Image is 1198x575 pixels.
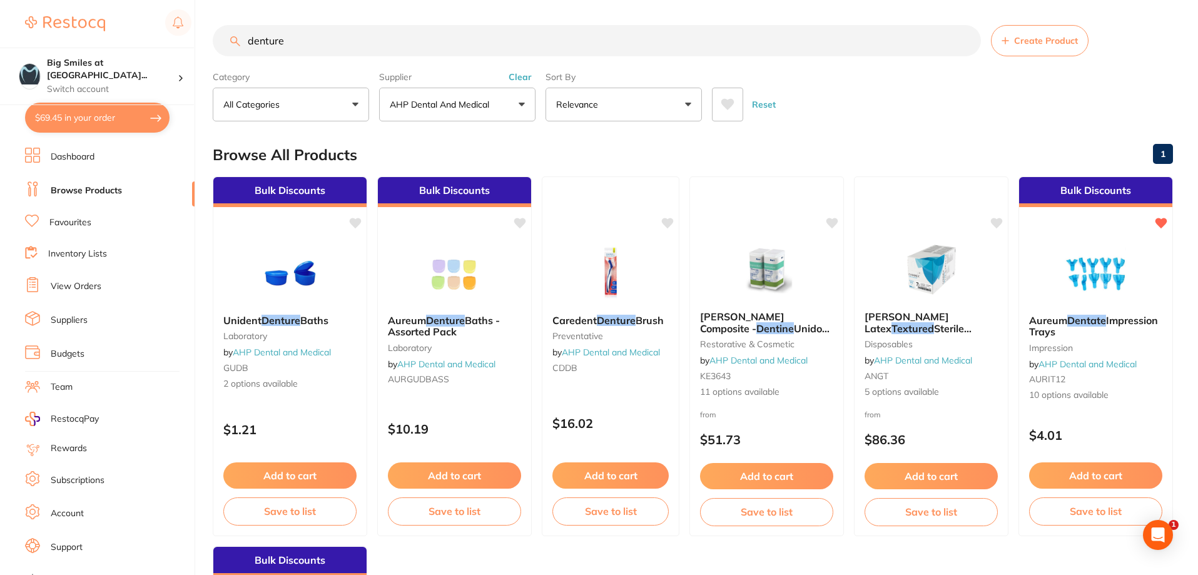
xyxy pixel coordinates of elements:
label: Category [213,71,369,83]
a: Team [51,381,73,394]
span: CDDB [552,362,577,374]
a: Suppliers [51,314,88,327]
small: laboratory [388,343,521,353]
b: Caredent Denture Brush [552,315,669,326]
span: by [223,347,331,358]
a: AHP Dental and Medical [874,355,972,366]
span: by [552,347,660,358]
a: AHP Dental and Medical [562,347,660,358]
a: Favourites [49,216,91,229]
span: AURIT12 [1029,374,1065,385]
div: Bulk Discounts [213,177,367,207]
label: Sort By [546,71,702,83]
span: 10 options available [1029,389,1162,402]
a: Support [51,541,83,554]
span: Unidose Refill - 10 Pack [700,322,833,346]
span: [PERSON_NAME] Composite - [700,310,784,334]
a: AHP Dental and Medical [1038,359,1137,370]
button: Add to cart [223,462,357,489]
em: Dentate [1067,314,1106,327]
span: from [700,410,716,419]
em: Denture [426,314,465,327]
b: Ansell Gammex Latex Textured Sterile Gloves [865,311,998,334]
p: $1.21 [223,422,357,437]
p: $86.36 [865,432,998,447]
span: by [865,355,972,366]
em: Denture [597,314,636,327]
b: Kerr Harmonize Composite - Dentine Unidose Refill - 10 Pack [700,311,833,334]
button: Create Product [991,25,1089,56]
small: disposables [865,339,998,349]
a: Restocq Logo [25,9,105,38]
a: AHP Dental and Medical [233,347,331,358]
button: Add to cart [865,463,998,489]
p: AHP Dental and Medical [390,98,494,111]
span: 11 options available [700,386,833,399]
button: Add to cart [552,462,669,489]
em: Dentine [756,322,794,335]
p: $4.01 [1029,428,1162,442]
button: Relevance [546,88,702,121]
span: from [865,410,881,419]
span: Impression Trays [1029,314,1158,338]
img: Unident Denture Baths [250,242,331,305]
span: Aureum [388,314,426,327]
p: Relevance [556,98,603,111]
small: restorative & cosmetic [700,339,833,349]
span: 5 options available [865,386,998,399]
b: Aureum Denture Baths - Assorted Pack [388,315,521,338]
a: View Orders [51,280,101,293]
span: by [388,359,495,370]
img: Aureum Dentate Impression Trays [1055,242,1137,305]
a: Budgets [51,348,84,360]
span: KE3643 [700,370,731,382]
button: Save to list [865,498,998,526]
span: Baths [300,314,328,327]
a: 1 [1153,141,1173,166]
em: Denture [261,314,300,327]
a: Account [51,507,84,520]
span: Caredent [552,314,597,327]
a: AHP Dental and Medical [397,359,495,370]
a: RestocqPay [25,412,99,426]
p: $51.73 [700,432,833,447]
small: laboratory [223,331,357,341]
h4: Big Smiles at Little Bay [47,57,178,81]
small: preventative [552,331,669,341]
button: Reset [748,88,779,121]
span: Unident [223,314,261,327]
a: AHP Dental and Medical [709,355,808,366]
img: Ansell Gammex Latex Textured Sterile Gloves [891,238,972,301]
img: Aureum Denture Baths - Assorted Pack [414,242,495,305]
img: Caredent Denture Brush [570,242,651,305]
img: Big Smiles at Little Bay [19,64,40,84]
span: 1 [1169,520,1179,530]
label: Supplier [379,71,536,83]
p: All Categories [223,98,285,111]
a: Browse Products [51,185,122,197]
img: Restocq Logo [25,16,105,31]
span: Baths - Assorted Pack [388,314,500,338]
b: Unident Denture Baths [223,315,357,326]
span: [PERSON_NAME] Latex [865,310,949,334]
p: $10.19 [388,422,521,436]
button: Save to list [1029,497,1162,525]
div: Bulk Discounts [378,177,531,207]
input: Search Products [213,25,981,56]
p: $16.02 [552,416,669,430]
p: Switch account [47,83,178,96]
a: Dashboard [51,151,94,163]
button: All Categories [213,88,369,121]
button: Save to list [700,498,833,526]
a: Subscriptions [51,474,104,487]
span: Aureum [1029,314,1067,327]
b: Aureum Dentate Impression Trays [1029,315,1162,338]
span: RestocqPay [51,413,99,425]
a: Rewards [51,442,87,455]
span: Sterile Gloves [865,322,972,346]
div: Bulk Discounts [1019,177,1172,207]
span: by [1029,359,1137,370]
span: Create Product [1014,36,1078,46]
button: Add to cart [700,463,833,489]
button: Save to list [223,497,357,525]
